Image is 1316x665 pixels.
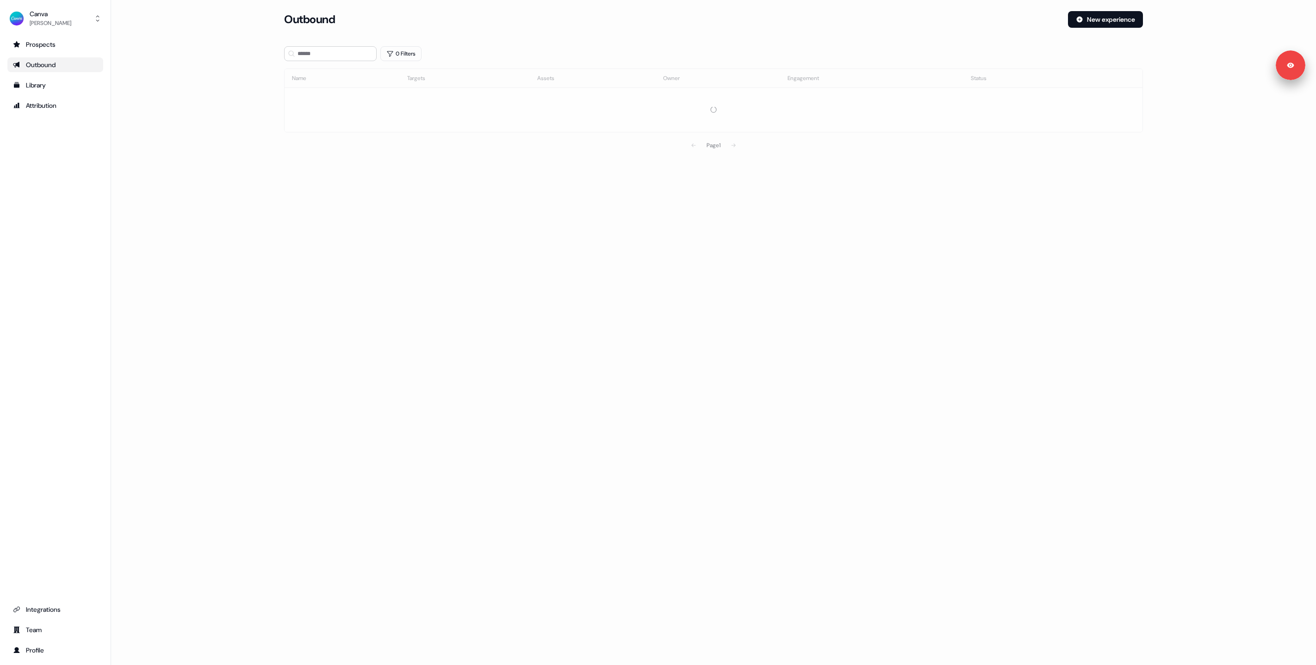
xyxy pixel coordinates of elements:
a: Go to outbound experience [7,57,103,72]
button: Canva[PERSON_NAME] [7,7,103,30]
div: Outbound [13,60,98,69]
div: Team [13,625,98,634]
a: Go to prospects [7,37,103,52]
div: Profile [13,646,98,655]
h3: Outbound [284,12,335,26]
div: Canva [30,9,71,19]
a: Go to templates [7,78,103,93]
a: Go to attribution [7,98,103,113]
button: 0 Filters [380,46,422,61]
button: New experience [1068,11,1143,28]
div: Prospects [13,40,98,49]
div: [PERSON_NAME] [30,19,71,28]
div: Library [13,81,98,90]
a: Go to team [7,622,103,637]
div: Attribution [13,101,98,110]
div: Integrations [13,605,98,614]
a: Go to integrations [7,602,103,617]
a: Go to profile [7,643,103,658]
